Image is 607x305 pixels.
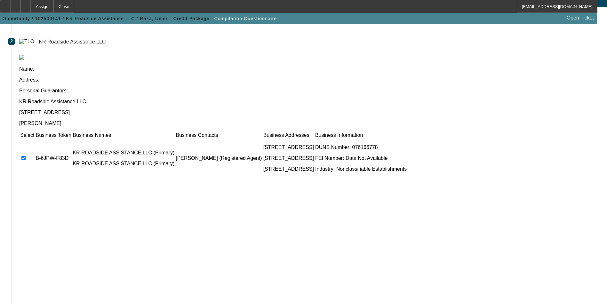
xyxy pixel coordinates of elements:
[315,155,407,161] p: FEI Number: Data Not Available
[19,99,599,105] p: KR Roadside Assistance LLC
[73,161,174,167] p: KR ROADSIDE ASSISTANCE LLC (Primary)
[19,39,34,44] img: TLO
[10,39,13,44] span: 2
[564,12,596,23] a: Open Ticket
[263,145,314,150] p: [STREET_ADDRESS]
[19,121,599,126] p: [PERSON_NAME]
[212,13,278,24] button: Compilation Questionnaire
[19,66,599,72] p: Name:
[19,110,599,115] p: [STREET_ADDRESS]
[176,155,262,161] p: [PERSON_NAME] (Registered Agent)
[36,39,106,44] div: - KR Roadside Assistance LLC
[315,145,407,150] p: DUNS Number: 076166778
[35,139,72,177] td: B-6JPW-F83D
[172,13,211,24] button: Credit Package
[35,132,72,138] td: Business Token
[19,55,24,60] img: tlo.png
[315,132,407,138] td: Business Information
[175,132,262,138] td: Business Contacts
[315,166,407,172] p: Industry: Nonclassifiable Establishments
[20,132,35,138] td: Select
[263,155,314,161] p: [STREET_ADDRESS]
[173,16,210,21] span: Credit Package
[214,16,277,21] span: Compilation Questionnaire
[263,166,314,172] p: [STREET_ADDRESS]
[19,88,599,94] p: Personal Guarantors:
[19,77,599,83] p: Address:
[73,150,174,156] p: KR ROADSIDE ASSISTANCE LLC (Primary)
[3,16,168,21] span: Opportunity / 102500141 / KR Roadside Assistance LLC / Raza, Umer
[263,132,314,138] td: Business Addresses
[72,132,175,138] td: Business Names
